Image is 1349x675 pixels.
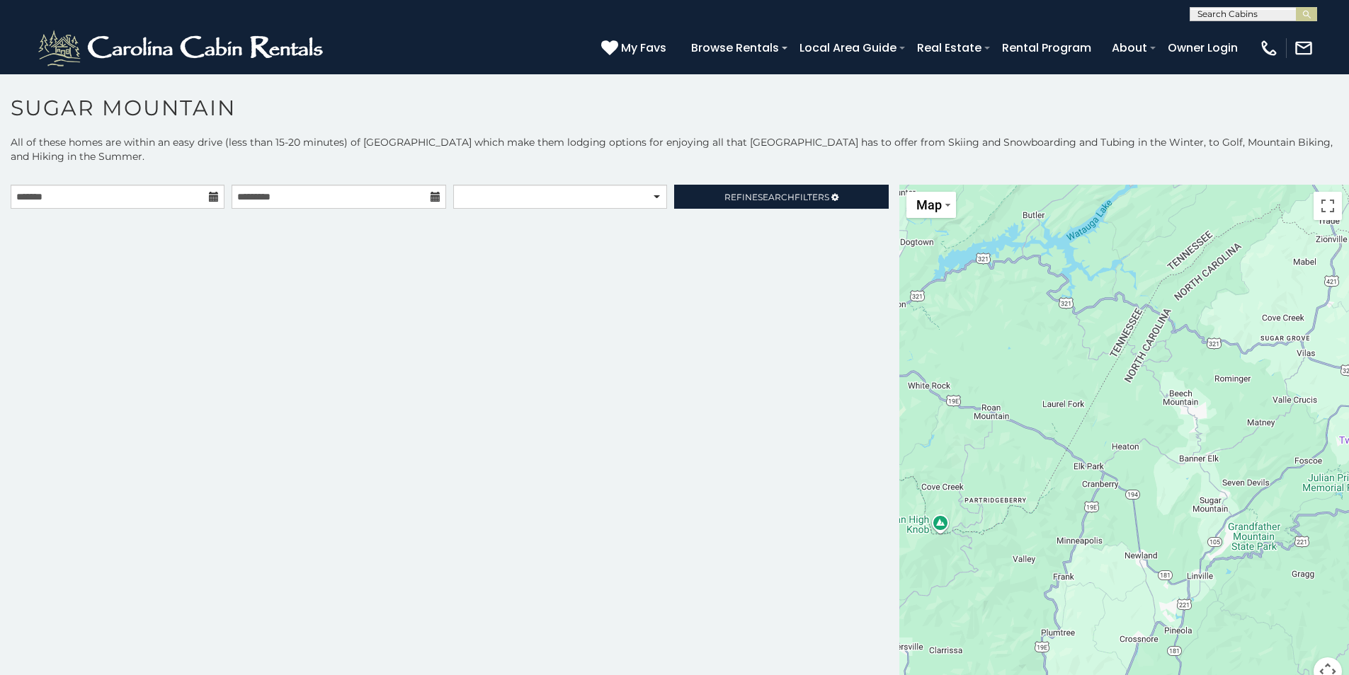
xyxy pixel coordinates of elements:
img: phone-regular-white.png [1259,38,1279,58]
span: Refine Filters [724,192,829,202]
a: RefineSearchFilters [674,185,888,209]
span: My Favs [621,39,666,57]
img: mail-regular-white.png [1294,38,1314,58]
a: Browse Rentals [684,35,786,60]
a: Local Area Guide [792,35,904,60]
img: White-1-2.png [35,27,329,69]
a: Owner Login [1161,35,1245,60]
button: Change map style [906,192,956,218]
span: Search [758,192,795,202]
a: My Favs [601,39,670,57]
span: Map [916,197,942,212]
button: Toggle fullscreen view [1314,192,1342,220]
a: Rental Program [995,35,1098,60]
a: Real Estate [910,35,989,60]
a: About [1105,35,1154,60]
